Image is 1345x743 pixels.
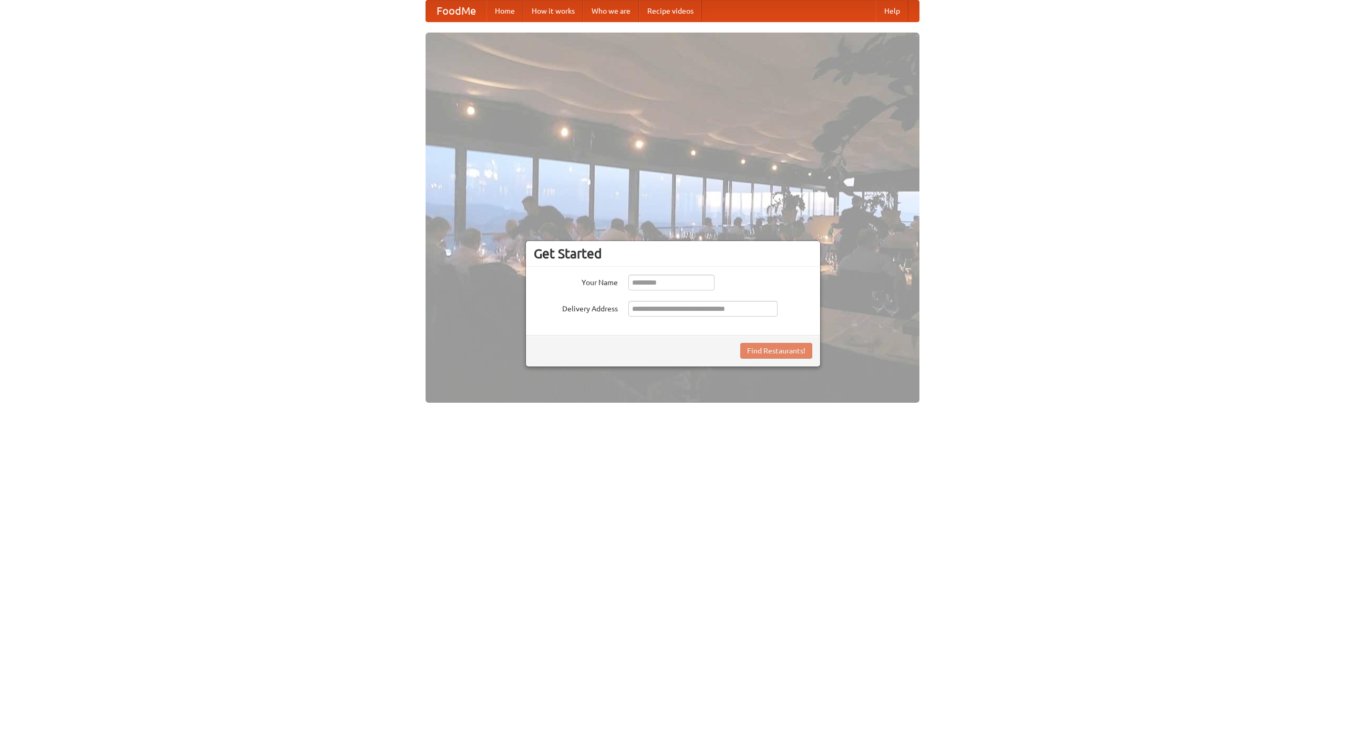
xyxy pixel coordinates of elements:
a: FoodMe [426,1,487,22]
a: How it works [523,1,583,22]
button: Find Restaurants! [740,343,812,359]
a: Who we are [583,1,639,22]
label: Delivery Address [534,301,618,314]
a: Home [487,1,523,22]
a: Help [876,1,908,22]
a: Recipe videos [639,1,702,22]
h3: Get Started [534,246,812,261]
label: Your Name [534,275,618,288]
